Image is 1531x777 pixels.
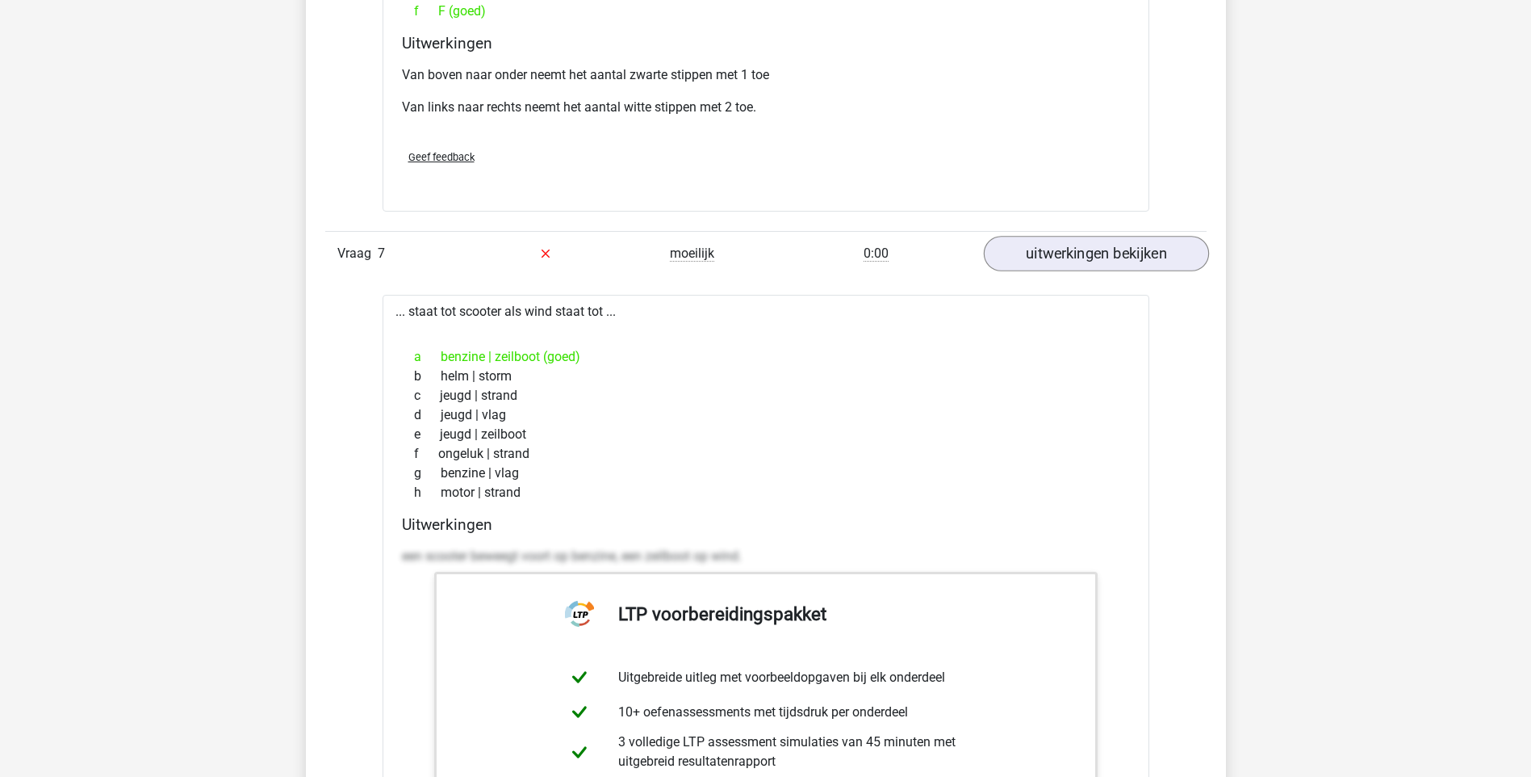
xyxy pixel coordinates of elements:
span: g [414,464,441,483]
div: jeugd | zeilboot [402,425,1130,444]
h4: Uitwerkingen [402,515,1130,534]
div: F (goed) [402,2,1130,21]
div: benzine | zeilboot (goed) [402,347,1130,367]
span: moeilijk [670,246,714,262]
p: Van links naar rechts neemt het aantal witte stippen met 2 toe. [402,98,1130,117]
div: jeugd | strand [402,386,1130,405]
span: 7 [378,246,385,261]
p: een scooter beweegt voort op benzine, een zeilboot op wind. [402,547,1130,566]
span: Geef feedback [408,151,475,163]
span: c [414,386,440,405]
span: Vraag [337,244,378,263]
span: d [414,405,441,425]
div: benzine | vlag [402,464,1130,483]
div: ongeluk | strand [402,444,1130,464]
div: jeugd | vlag [402,405,1130,425]
span: b [414,367,441,386]
div: motor | strand [402,483,1130,502]
span: f [414,444,438,464]
a: uitwerkingen bekijken [983,236,1208,271]
span: a [414,347,441,367]
span: h [414,483,441,502]
span: f [414,2,438,21]
span: 0:00 [864,246,889,262]
h4: Uitwerkingen [402,34,1130,52]
span: e [414,425,440,444]
div: helm | storm [402,367,1130,386]
p: Van boven naar onder neemt het aantal zwarte stippen met 1 toe [402,65,1130,85]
